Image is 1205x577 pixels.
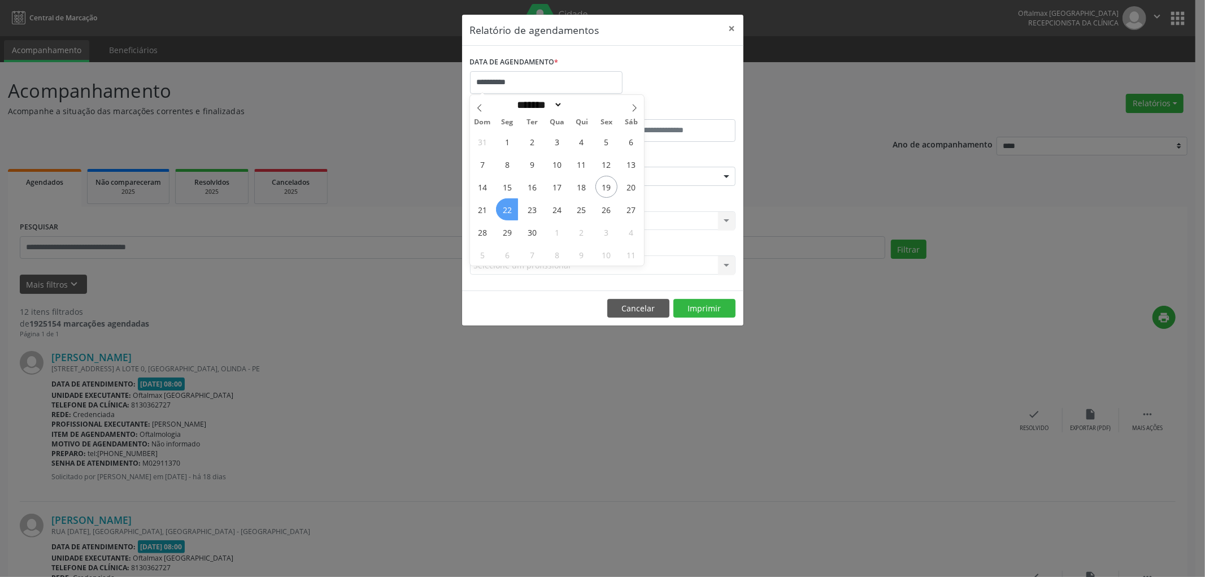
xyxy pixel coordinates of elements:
[545,119,569,126] span: Qua
[563,99,600,111] input: Year
[471,176,493,198] span: Setembro 14, 2025
[514,99,563,111] select: Month
[571,131,593,153] span: Setembro 4, 2025
[521,244,543,266] span: Outubro 7, 2025
[595,176,617,198] span: Setembro 19, 2025
[471,153,493,175] span: Setembro 7, 2025
[571,244,593,266] span: Outubro 9, 2025
[571,198,593,220] span: Setembro 25, 2025
[471,131,493,153] span: Agosto 31, 2025
[496,131,518,153] span: Setembro 1, 2025
[521,221,543,243] span: Setembro 30, 2025
[496,244,518,266] span: Outubro 6, 2025
[546,221,568,243] span: Outubro 1, 2025
[571,221,593,243] span: Outubro 2, 2025
[620,244,642,266] span: Outubro 11, 2025
[595,198,617,220] span: Setembro 26, 2025
[521,153,543,175] span: Setembro 9, 2025
[496,198,518,220] span: Setembro 22, 2025
[546,198,568,220] span: Setembro 24, 2025
[721,15,743,42] button: Close
[595,153,617,175] span: Setembro 12, 2025
[595,221,617,243] span: Outubro 3, 2025
[470,23,599,37] h5: Relatório de agendamentos
[620,221,642,243] span: Outubro 4, 2025
[594,119,619,126] span: Sex
[521,198,543,220] span: Setembro 23, 2025
[471,198,493,220] span: Setembro 21, 2025
[673,299,736,318] button: Imprimir
[620,176,642,198] span: Setembro 20, 2025
[471,221,493,243] span: Setembro 28, 2025
[546,244,568,266] span: Outubro 8, 2025
[620,131,642,153] span: Setembro 6, 2025
[470,119,495,126] span: Dom
[521,176,543,198] span: Setembro 16, 2025
[546,176,568,198] span: Setembro 17, 2025
[496,153,518,175] span: Setembro 8, 2025
[571,176,593,198] span: Setembro 18, 2025
[606,102,736,119] label: ATÉ
[470,54,559,71] label: DATA DE AGENDAMENTO
[546,153,568,175] span: Setembro 10, 2025
[520,119,545,126] span: Ter
[595,131,617,153] span: Setembro 5, 2025
[496,221,518,243] span: Setembro 29, 2025
[495,119,520,126] span: Seg
[471,244,493,266] span: Outubro 5, 2025
[569,119,594,126] span: Qui
[521,131,543,153] span: Setembro 2, 2025
[496,176,518,198] span: Setembro 15, 2025
[546,131,568,153] span: Setembro 3, 2025
[595,244,617,266] span: Outubro 10, 2025
[571,153,593,175] span: Setembro 11, 2025
[620,153,642,175] span: Setembro 13, 2025
[620,198,642,220] span: Setembro 27, 2025
[607,299,669,318] button: Cancelar
[619,119,644,126] span: Sáb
